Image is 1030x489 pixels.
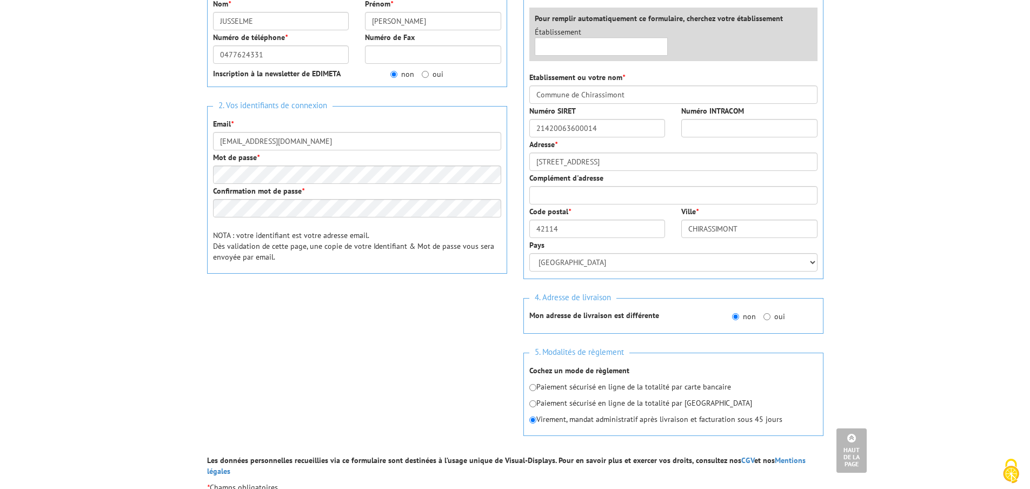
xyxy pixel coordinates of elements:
label: Code postal [529,206,571,217]
label: Confirmation mot de passe [213,186,304,196]
label: Numéro de Fax [365,32,415,43]
label: Numéro de téléphone [213,32,288,43]
p: Paiement sécurisé en ligne de la totalité par carte bancaire [529,381,818,392]
strong: Inscription à la newsletter de EDIMETA [213,69,341,78]
label: Mot de passe [213,152,260,163]
img: Cookies (fenêtre modale) [998,458,1025,485]
input: non [732,313,739,320]
label: Complément d'adresse [529,173,603,183]
p: Paiement sécurisé en ligne de la totalité par [GEOGRAPHIC_DATA] [529,398,818,408]
label: oui [422,69,443,80]
label: Pour remplir automatiquement ce formulaire, cherchez votre établissement [535,13,783,24]
label: non [390,69,414,80]
label: Adresse [529,139,557,150]
a: CGV [741,455,754,465]
label: non [732,311,756,322]
strong: Les données personnelles recueillies via ce formulaire sont destinées à l’usage unique de Visual-... [207,455,806,476]
button: Cookies (fenêtre modale) [992,453,1030,489]
label: Numéro SIRET [529,105,576,116]
iframe: reCAPTCHA [207,293,371,335]
label: Ville [681,206,699,217]
label: oui [763,311,785,322]
a: Haut de la page [836,428,867,473]
p: Virement, mandat administratif après livraison et facturation sous 45 jours [529,414,818,425]
label: Pays [529,240,544,250]
a: Mentions légales [207,455,806,476]
span: 2. Vos identifiants de connexion [213,98,333,113]
div: Établissement [527,27,676,56]
strong: Cochez un mode de règlement [529,366,629,375]
label: Etablissement ou votre nom [529,72,625,83]
strong: Mon adresse de livraison est différente [529,310,659,320]
input: non [390,71,397,78]
p: NOTA : votre identifiant est votre adresse email. Dès validation de cette page, une copie de votr... [213,230,501,262]
span: 5. Modalités de règlement [529,345,629,360]
input: oui [422,71,429,78]
input: oui [763,313,770,320]
label: Numéro INTRACOM [681,105,744,116]
span: 4. Adresse de livraison [529,290,616,305]
label: Email [213,118,234,129]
